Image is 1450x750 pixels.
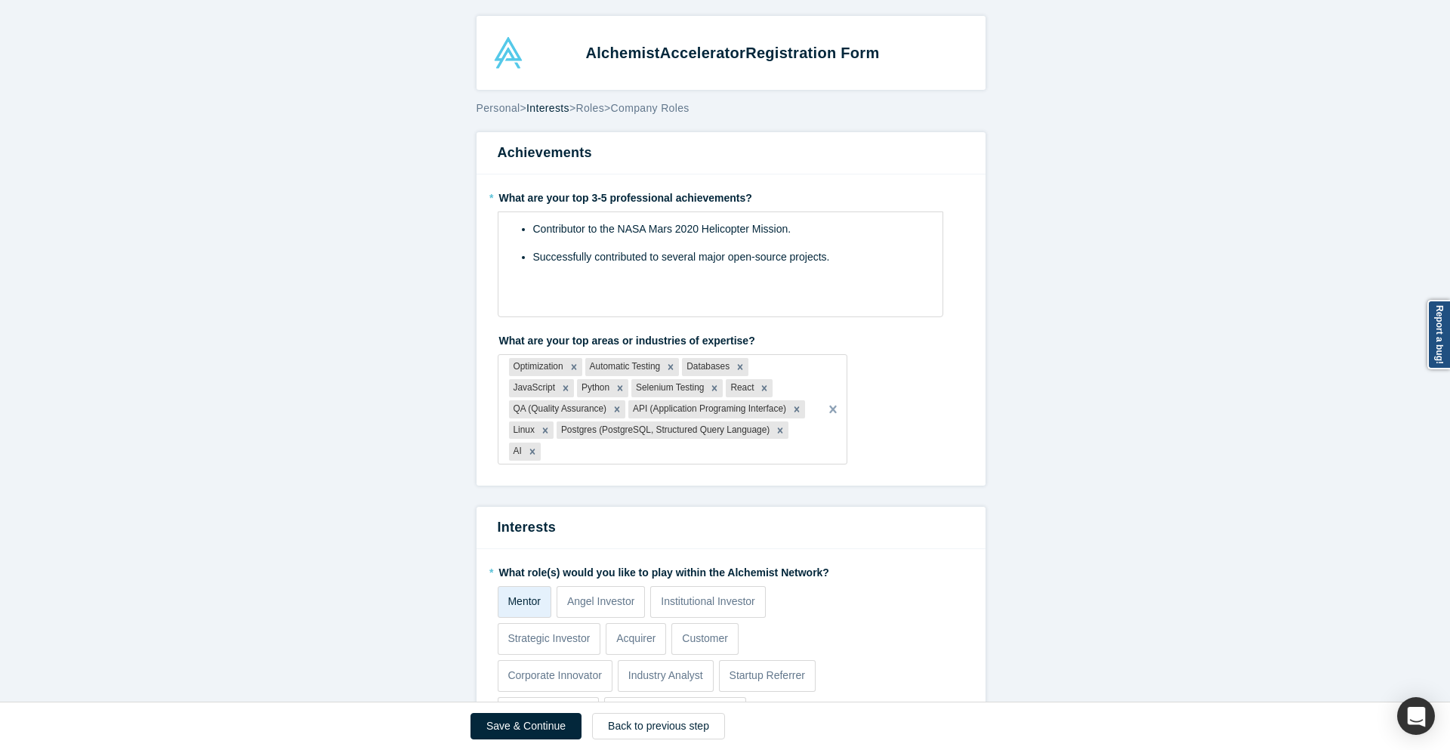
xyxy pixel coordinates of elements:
[730,668,805,684] p: Startup Referrer
[1427,300,1450,369] a: Report a bug!
[498,560,964,581] label: What role(s) would you like to play within the Alchemist Network?
[592,713,725,739] button: Back to previous step
[577,379,612,397] div: Python
[498,211,943,317] div: rdw-wrapper
[537,421,554,440] div: Remove Linux
[586,45,880,61] strong: Alchemist Registration Form
[507,631,590,647] p: Strategic Investor
[726,379,756,397] div: React
[682,358,732,376] div: Databases
[498,328,964,349] label: What are your top areas or industries of expertise?
[628,400,788,418] div: API (Application Programing Interface)
[662,358,679,376] div: Remove Automatic Testing
[557,379,574,397] div: Remove JavaScript
[661,594,755,610] p: Institutional Investor
[526,102,569,114] span: Interests
[631,379,706,397] div: Selenium Testing
[682,631,728,647] p: Customer
[509,358,566,376] div: Optimization
[509,443,524,461] div: AI
[706,379,723,397] div: Remove Selenium Testing
[628,668,703,684] p: Industry Analyst
[557,421,772,440] div: Postgres (PostgreSQL, Structured Query Language)
[756,379,773,397] div: Remove React
[533,223,791,235] span: Contributor to the NASA Mars 2020 Helicopter Mission.
[492,37,524,69] img: Alchemist Accelerator Logo
[575,102,604,114] span: Roles
[585,358,663,376] div: Automatic Testing
[477,100,986,116] div: > > >
[660,45,745,61] span: Accelerator
[508,217,933,280] div: rdw-editor
[533,251,830,263] span: Successfully contributed to several major open-source projects.
[732,358,748,376] div: Remove Databases
[567,594,635,610] p: Angel Investor
[498,143,964,163] h3: Achievements
[509,379,558,397] div: JavaScript
[612,379,628,397] div: Remove Python
[498,185,964,206] label: What are your top 3-5 professional achievements?
[507,594,541,610] p: Mentor
[509,421,537,440] div: Linux
[788,400,805,418] div: Remove API (Application Programing Interface)
[616,631,656,647] p: Acquirer
[498,517,964,538] h3: Interests
[611,102,690,114] span: Company Roles
[566,358,582,376] div: Remove Optimization
[609,400,625,418] div: Remove QA (Quality Assurance)
[470,713,582,739] button: Save & Continue
[524,443,541,461] div: Remove AI
[477,102,520,114] span: Personal
[509,400,609,418] div: QA (Quality Assurance)
[507,668,602,684] p: Corporate Innovator
[772,421,788,440] div: Remove Postgres (PostgreSQL, Structured Query Language)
